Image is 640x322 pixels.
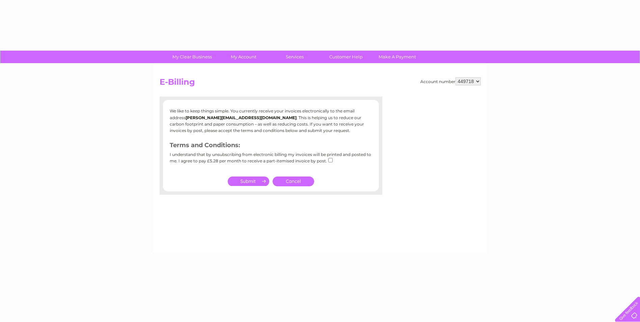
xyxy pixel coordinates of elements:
[186,115,297,120] b: [PERSON_NAME][EMAIL_ADDRESS][DOMAIN_NAME]
[170,108,372,134] p: We like to keep things simple. You currently receive your invoices electronically to the email ad...
[170,152,372,168] div: I understand that by unsubscribing from electronic billing my invoices will be printed and posted...
[369,51,425,63] a: Make A Payment
[164,51,220,63] a: My Clear Business
[267,51,323,63] a: Services
[273,177,314,186] a: Cancel
[216,51,271,63] a: My Account
[170,140,372,152] h3: Terms and Conditions:
[318,51,374,63] a: Customer Help
[160,77,481,90] h2: E-Billing
[228,177,269,186] input: Submit
[420,77,481,85] div: Account number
